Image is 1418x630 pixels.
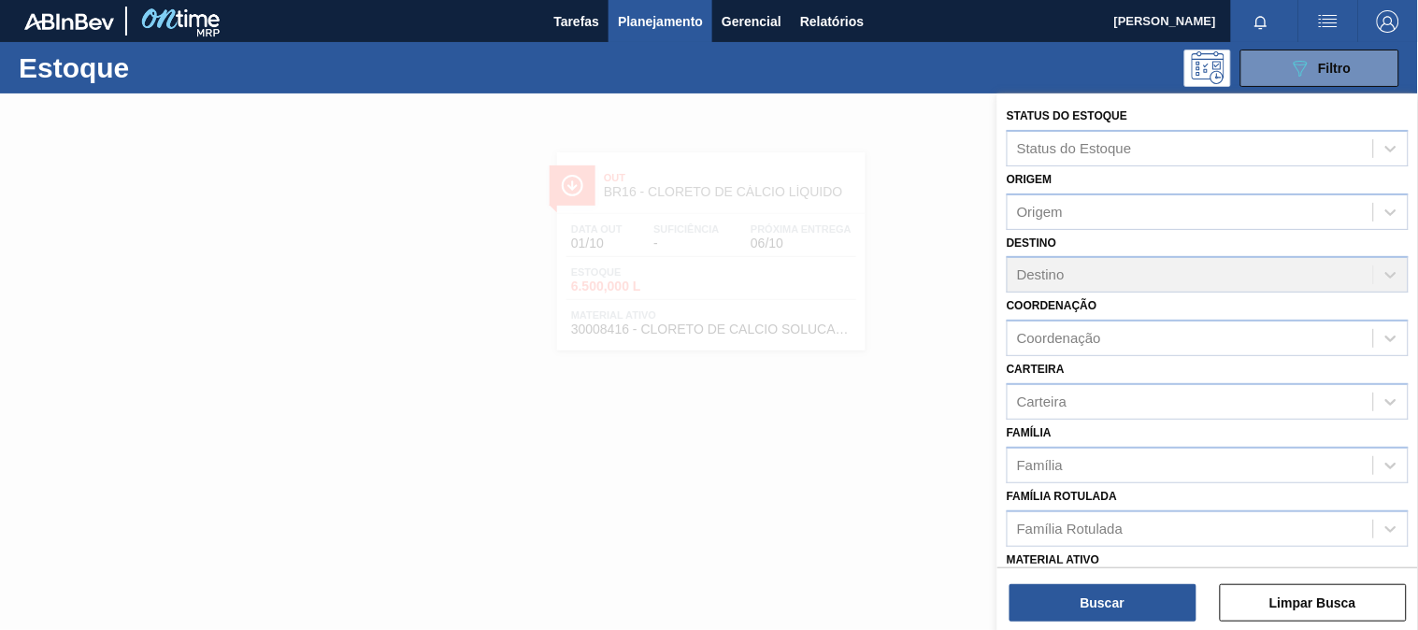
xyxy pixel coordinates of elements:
[1007,426,1052,439] label: Família
[1007,490,1117,503] label: Família Rotulada
[24,13,114,30] img: TNhmsLtSVTkK8tSr43FrP2fwEKptu5GPRR3wAAAABJRU5ErkJggg==
[553,10,599,33] span: Tarefas
[722,10,781,33] span: Gerencial
[800,10,864,33] span: Relatórios
[1017,331,1101,347] div: Coordenação
[1184,50,1231,87] div: Pogramando: nenhum usuário selecionado
[1007,299,1097,312] label: Coordenação
[1007,553,1100,566] label: Material ativo
[1319,61,1352,76] span: Filtro
[1007,236,1056,250] label: Destino
[1007,173,1053,186] label: Origem
[1017,457,1063,473] div: Família
[1017,204,1063,220] div: Origem
[1231,8,1291,35] button: Notificações
[1317,10,1339,33] img: userActions
[1017,394,1067,409] div: Carteira
[1017,140,1132,156] div: Status do Estoque
[1240,50,1399,87] button: Filtro
[1007,109,1127,122] label: Status do Estoque
[1007,363,1065,376] label: Carteira
[1017,521,1123,537] div: Família Rotulada
[618,10,703,33] span: Planejamento
[19,57,287,79] h1: Estoque
[1377,10,1399,33] img: Logout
